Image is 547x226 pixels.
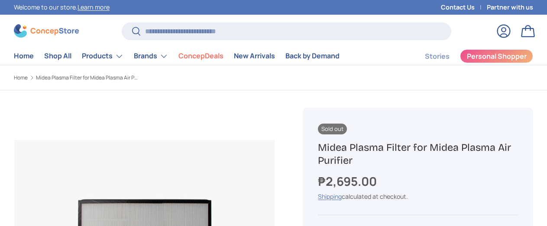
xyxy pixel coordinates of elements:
a: Shop All [44,48,71,64]
a: Learn more [78,3,110,11]
a: Home [14,75,28,80]
h1: Midea Plasma Filter for Midea Plasma Air Purifier [318,141,518,167]
img: ConcepStore [14,24,79,38]
a: New Arrivals [234,48,275,64]
a: Partner with us [487,3,533,12]
a: Personal Shopper [460,49,533,63]
a: ConcepDeals [178,48,223,64]
nav: Secondary [404,48,533,65]
div: calculated at checkout. [318,192,518,201]
strong: ₱2,695.00 [318,173,379,189]
a: Contact Us [441,3,487,12]
summary: Products [77,48,129,65]
summary: Brands [129,48,173,65]
span: Personal Shopper [467,53,527,60]
nav: Primary [14,48,340,65]
nav: Breadcrumbs [14,74,289,82]
span: Sold out [318,124,347,134]
a: Brands [134,48,168,65]
a: Shipping [318,192,342,201]
a: Home [14,48,34,64]
a: Stories [425,48,450,65]
p: Welcome to our store. [14,3,110,12]
a: Midea Plasma Filter for Midea Plasma Air Purifier [36,75,140,80]
a: Products [82,48,123,65]
a: Back by Demand [285,48,340,64]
